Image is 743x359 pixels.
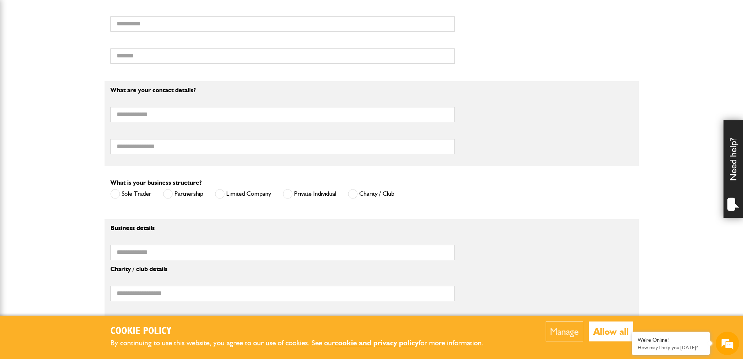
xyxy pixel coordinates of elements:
[283,189,336,199] label: Private Individual
[163,189,203,199] label: Partnership
[110,87,455,93] p: What are your contact details?
[10,95,142,113] input: Enter your email address
[110,266,455,272] p: Charity / club details
[110,225,455,231] p: Business details
[128,4,147,23] div: Minimize live chat window
[13,43,33,54] img: d_20077148190_company_1631870298795_20077148190
[215,189,271,199] label: Limited Company
[41,44,131,54] div: Chat with us now
[10,118,142,136] input: Enter your phone number
[723,120,743,218] div: Need help?
[110,180,202,186] label: What is your business structure?
[589,321,633,341] button: Allow all
[335,338,418,347] a: cookie and privacy policy
[638,345,704,350] p: How may I help you today?
[546,321,583,341] button: Manage
[638,337,704,343] div: We're Online!
[110,189,151,199] label: Sole Trader
[10,72,142,89] input: Enter your last name
[110,337,497,349] p: By continuing to use this website, you agree to our use of cookies. See our for more information.
[110,325,497,338] h2: Cookie Policy
[10,141,142,234] textarea: Type your message and hit 'Enter'
[348,189,394,199] label: Charity / Club
[106,241,142,251] em: Start Chat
